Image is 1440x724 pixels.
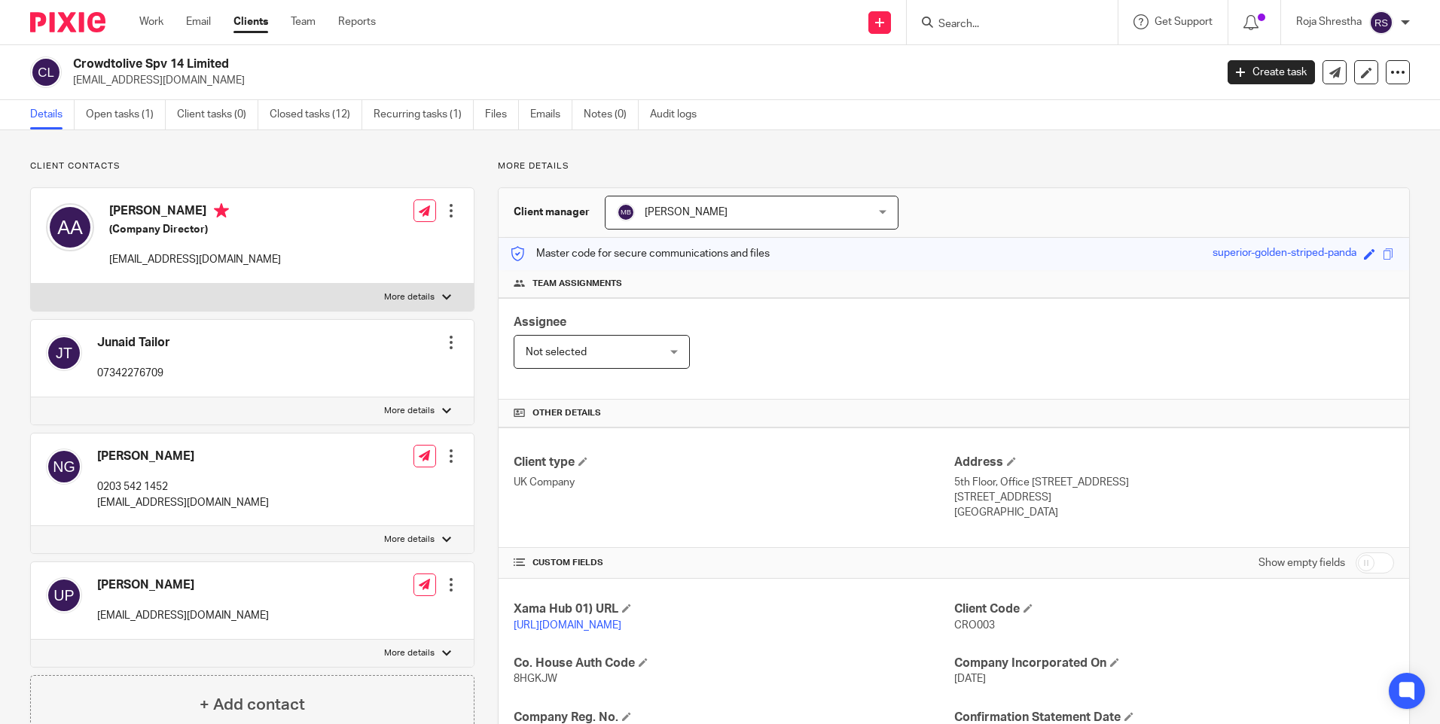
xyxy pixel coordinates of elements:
a: Recurring tasks (1) [374,100,474,129]
h4: Client type [514,455,953,470]
p: Roja Shrestha [1296,14,1362,29]
input: Search [937,18,1072,32]
i: Primary [214,203,229,218]
a: Reports [338,14,376,29]
p: UK Company [514,475,953,490]
label: Show empty fields [1258,555,1345,570]
img: svg%3E [46,449,82,485]
img: svg%3E [46,335,82,371]
p: More details [384,534,435,546]
h4: CUSTOM FIELDS [514,557,953,569]
p: [STREET_ADDRESS] [954,490,1394,505]
img: svg%3E [46,203,94,251]
img: svg%3E [1369,11,1393,35]
span: Not selected [526,347,587,357]
a: Work [139,14,163,29]
div: superior-golden-striped-panda [1213,245,1356,263]
a: Open tasks (1) [86,100,166,129]
a: [URL][DOMAIN_NAME] [514,620,621,631]
span: [PERSON_NAME] [645,207,728,218]
p: [EMAIL_ADDRESS][DOMAIN_NAME] [97,608,269,623]
a: Emails [530,100,572,129]
h5: (Company Director) [109,222,281,237]
h2: Crowdtolive Spv 14 Limited [73,56,978,72]
p: Client contacts [30,160,474,172]
a: Audit logs [650,100,708,129]
span: 8HGKJW [514,674,557,684]
p: More details [384,405,435,417]
h4: Co. House Auth Code [514,656,953,671]
a: Email [186,14,211,29]
h3: Client manager [514,205,590,220]
h4: [PERSON_NAME] [109,203,281,222]
a: Create task [1228,60,1315,84]
p: More details [384,647,435,659]
span: Assignee [514,316,566,328]
p: [EMAIL_ADDRESS][DOMAIN_NAME] [97,495,269,510]
img: Pixie [30,12,105,32]
h4: [PERSON_NAME] [97,449,269,464]
p: More details [384,291,435,303]
img: svg%3E [617,203,635,221]
span: Team assignments [532,278,622,290]
h4: [PERSON_NAME] [97,577,269,593]
h4: Address [954,455,1394,470]
a: Details [30,100,75,129]
h4: + Add contact [200,693,305,716]
img: svg%3E [30,56,62,88]
span: Get Support [1155,17,1213,27]
p: [GEOGRAPHIC_DATA] [954,505,1394,520]
h4: Company Incorporated On [954,656,1394,671]
p: 07342276709 [97,366,170,381]
p: [EMAIL_ADDRESS][DOMAIN_NAME] [73,73,1205,88]
p: Master code for secure communications and files [510,246,770,261]
span: CRO003 [954,620,995,631]
a: Closed tasks (12) [270,100,362,129]
p: 5th Floor, Office [STREET_ADDRESS] [954,475,1394,490]
a: Files [485,100,519,129]
a: Clients [233,14,268,29]
p: More details [498,160,1410,172]
p: [EMAIL_ADDRESS][DOMAIN_NAME] [109,252,281,267]
p: 0203 542 1452 [97,479,269,494]
h4: Junaid Tailor [97,335,170,351]
a: Team [291,14,316,29]
a: Notes (0) [584,100,639,129]
span: [DATE] [954,674,986,684]
span: Other details [532,407,601,419]
h4: Client Code [954,601,1394,617]
a: Client tasks (0) [177,100,258,129]
h4: Xama Hub 01) URL [514,601,953,617]
img: svg%3E [46,577,82,613]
